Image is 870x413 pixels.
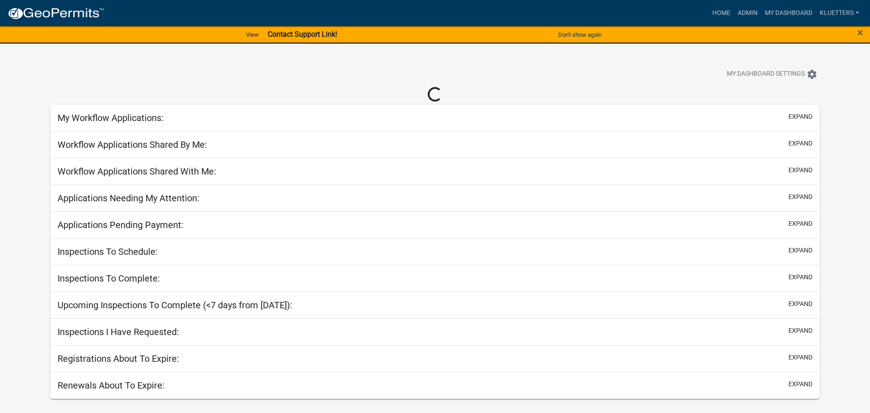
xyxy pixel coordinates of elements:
[709,5,734,22] a: Home
[58,380,164,391] h5: Renewals About To Expire:
[58,326,179,337] h5: Inspections I Have Requested:
[788,246,812,255] button: expand
[58,300,292,311] h5: Upcoming Inspections To Complete (<7 days from [DATE]):
[58,353,179,364] h5: Registrations About To Expire:
[761,5,816,22] a: My Dashboard
[734,5,761,22] a: Admin
[58,193,199,204] h5: Applications Needing My Attention:
[58,273,160,284] h5: Inspections To Complete:
[555,27,605,42] button: Don't show again
[58,139,207,150] h5: Workflow Applications Shared By Me:
[857,27,863,38] button: Close
[727,69,805,80] span: My Dashboard Settings
[788,139,812,148] button: expand
[788,379,812,389] button: expand
[58,219,184,230] h5: Applications Pending Payment:
[242,27,262,42] a: View
[857,26,863,39] span: ×
[268,30,337,39] strong: Contact Support Link!
[788,165,812,175] button: expand
[720,65,825,83] button: My Dashboard Settingssettings
[788,353,812,362] button: expand
[58,112,164,123] h5: My Workflow Applications:
[816,5,863,22] a: kluetters
[788,272,812,282] button: expand
[58,246,158,257] h5: Inspections To Schedule:
[788,192,812,202] button: expand
[788,219,812,228] button: expand
[788,326,812,335] button: expand
[58,166,216,177] h5: Workflow Applications Shared With Me:
[788,112,812,121] button: expand
[807,69,817,80] i: settings
[788,299,812,309] button: expand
